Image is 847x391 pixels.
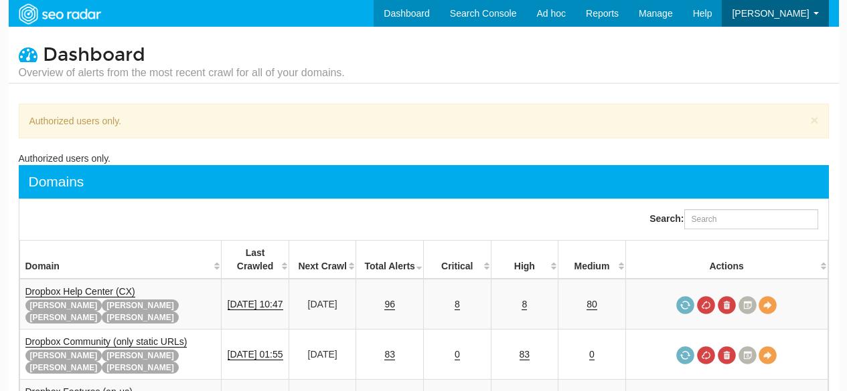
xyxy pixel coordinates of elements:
[693,8,712,19] span: Help
[739,296,757,314] a: Crawl History
[43,43,145,66] span: Dashboard
[25,362,102,374] span: [PERSON_NAME]
[25,286,135,297] a: Dropbox Help Center (CX)
[718,296,736,314] a: Delete most recent audit
[759,296,777,314] a: View Domain Overview
[491,241,558,279] th: High: activate to sort column descending
[25,350,102,362] span: [PERSON_NAME]
[102,362,179,374] span: [PERSON_NAME]
[19,66,345,80] small: Overview of alerts from the most recent crawl for all of your domains.
[676,346,694,364] a: Request a crawl
[520,349,530,360] a: 83
[228,349,283,360] a: [DATE] 01:55
[19,104,829,138] div: Authorized users only.
[102,299,179,311] span: [PERSON_NAME]
[289,241,356,279] th: Next Crawl: activate to sort column descending
[19,45,37,63] i: 
[423,241,491,279] th: Critical: activate to sort column descending
[289,279,356,330] td: [DATE]
[625,241,828,279] th: Actions: activate to sort column ascending
[558,241,626,279] th: Medium: activate to sort column descending
[356,241,424,279] th: Total Alerts: activate to sort column ascending
[222,241,289,279] th: Last Crawled: activate to sort column descending
[19,152,829,165] div: Authorized users only.
[732,8,809,19] span: [PERSON_NAME]
[684,209,818,229] input: Search:
[676,296,694,314] a: Request a crawl
[718,346,736,364] a: Delete most recent audit
[739,346,757,364] a: Crawl History
[522,299,527,310] a: 8
[289,330,356,380] td: [DATE]
[649,209,818,229] label: Search:
[25,311,102,323] span: [PERSON_NAME]
[25,336,187,348] a: Dropbox Community (only static URLs)
[29,172,84,192] div: Domains
[697,346,715,364] a: Cancel in-progress audit
[759,346,777,364] a: View Domain Overview
[19,241,222,279] th: Domain: activate to sort column ascending
[697,296,715,314] a: Cancel in-progress audit
[810,113,818,127] button: ×
[102,311,179,323] span: [PERSON_NAME]
[384,349,395,360] a: 83
[13,2,106,26] img: SEORadar
[455,299,460,310] a: 8
[228,299,283,310] a: [DATE] 10:47
[586,8,619,19] span: Reports
[587,299,597,310] a: 80
[455,349,460,360] a: 0
[102,350,179,362] span: [PERSON_NAME]
[589,349,595,360] a: 0
[639,8,673,19] span: Manage
[536,8,566,19] span: Ad hoc
[384,299,395,310] a: 96
[25,299,102,311] span: [PERSON_NAME]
